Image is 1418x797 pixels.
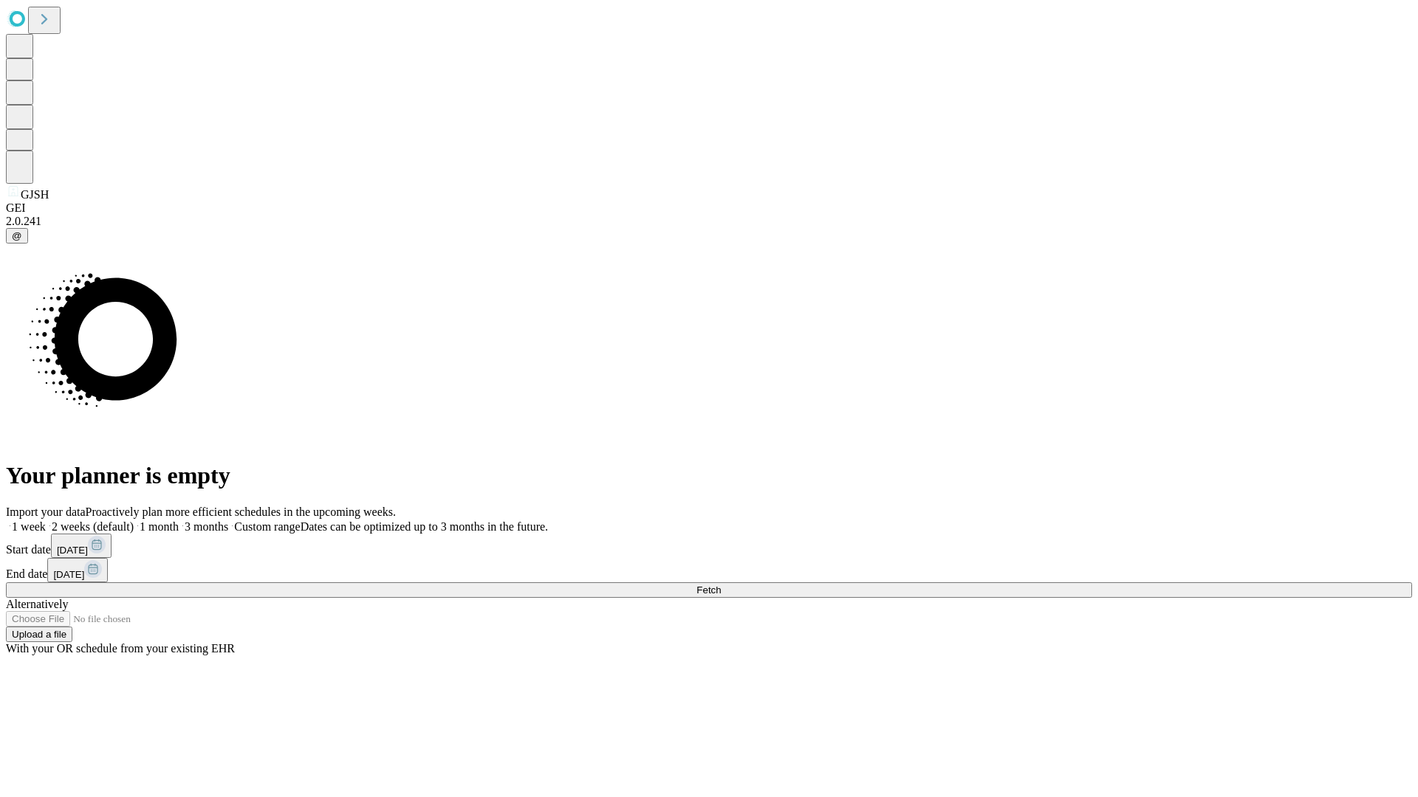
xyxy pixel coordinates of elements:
span: Proactively plan more efficient schedules in the upcoming weeks. [86,506,396,518]
span: Import your data [6,506,86,518]
span: With your OR schedule from your existing EHR [6,642,235,655]
span: [DATE] [57,545,88,556]
h1: Your planner is empty [6,462,1412,489]
div: 2.0.241 [6,215,1412,228]
span: Fetch [696,584,721,596]
span: 1 month [140,520,179,533]
button: [DATE] [47,558,108,582]
span: GJSH [21,188,49,201]
div: Start date [6,534,1412,558]
div: GEI [6,201,1412,215]
span: Custom range [234,520,300,533]
span: @ [12,230,22,241]
span: 2 weeks (default) [52,520,134,533]
span: 1 week [12,520,46,533]
span: 3 months [185,520,228,533]
div: End date [6,558,1412,582]
button: Fetch [6,582,1412,598]
span: Dates can be optimized up to 3 months in the future. [301,520,548,533]
span: [DATE] [53,569,84,580]
button: [DATE] [51,534,112,558]
span: Alternatively [6,598,68,610]
button: @ [6,228,28,244]
button: Upload a file [6,627,72,642]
